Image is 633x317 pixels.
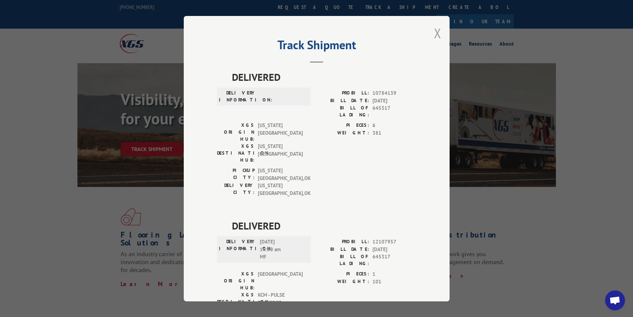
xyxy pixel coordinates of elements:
label: PICKUP CITY: [217,167,255,182]
label: BILL OF LADING: [317,253,369,267]
span: 6 [372,122,416,129]
label: DELIVERY INFORMATION: [219,238,257,261]
span: [US_STATE][GEOGRAPHIC_DATA] [258,122,303,143]
label: XGS ORIGIN HUB: [217,122,255,143]
label: PIECES: [317,270,369,278]
button: Close modal [434,24,441,42]
h2: Track Shipment [217,40,416,53]
span: DELIVERED [232,218,416,233]
label: WEIGHT: [317,278,369,285]
span: [DATE] 10:30 am MF [260,238,305,261]
span: [GEOGRAPHIC_DATA] [258,270,303,291]
span: [US_STATE][GEOGRAPHIC_DATA] , OK [258,167,303,182]
span: [US_STATE][GEOGRAPHIC_DATA] [258,143,303,164]
span: [DATE] [372,97,416,104]
label: PIECES: [317,122,369,129]
span: KCM - PULSE TRANSPOR [258,291,303,312]
label: PROBILL: [317,238,369,246]
label: BILL OF LADING: [317,104,369,118]
span: 645317 [372,253,416,267]
span: DELIVERED [232,70,416,84]
label: WEIGHT: [317,129,369,137]
label: XGS DESTINATION HUB: [217,143,255,164]
span: 12107957 [372,238,416,246]
label: DELIVERY CITY: [217,182,255,197]
span: [US_STATE][GEOGRAPHIC_DATA] , OK [258,182,303,197]
span: 1 [372,270,416,278]
span: 645317 [372,104,416,118]
label: XGS ORIGIN HUB: [217,270,255,291]
span: [DATE] [372,245,416,253]
label: DELIVERY INFORMATION: [219,89,257,103]
span: 101 [372,278,416,285]
label: BILL DATE: [317,97,369,104]
label: XGS DESTINATION HUB: [217,291,255,312]
span: 10784139 [372,89,416,97]
div: Open chat [605,290,625,310]
span: 381 [372,129,416,137]
label: BILL DATE: [317,245,369,253]
label: PROBILL: [317,89,369,97]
